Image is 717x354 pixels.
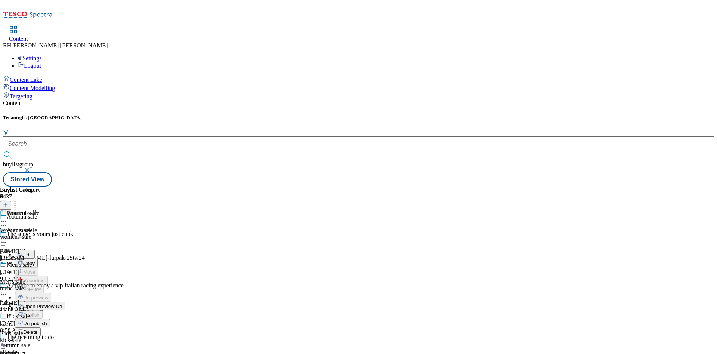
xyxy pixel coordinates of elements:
[18,62,41,69] a: Logout
[9,27,28,42] a: Content
[3,42,11,49] span: RH
[3,92,714,100] a: Targeting
[10,77,42,83] span: Content Lake
[3,100,714,107] div: Content
[23,304,62,309] span: Open Preview Url
[3,161,33,167] span: buylistgroup
[7,282,124,289] div: A chance to enjoy a vip Italian racing experience
[18,55,42,61] a: Settings
[3,115,714,121] h5: Tenant:
[7,261,32,268] div: Men's sale
[3,129,9,135] svg: Search Filters
[7,313,30,320] div: Kids' sale
[11,42,108,49] span: [PERSON_NAME] [PERSON_NAME]
[10,93,32,99] span: Targeting
[3,75,714,83] a: Content Lake
[3,172,52,187] button: Stored View
[10,85,55,91] span: Content Modelling
[9,36,28,42] span: Content
[7,210,39,216] div: Women's sale
[19,115,82,120] span: ghs-[GEOGRAPHIC_DATA]
[3,83,714,92] a: Content Modelling
[3,136,714,151] input: Search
